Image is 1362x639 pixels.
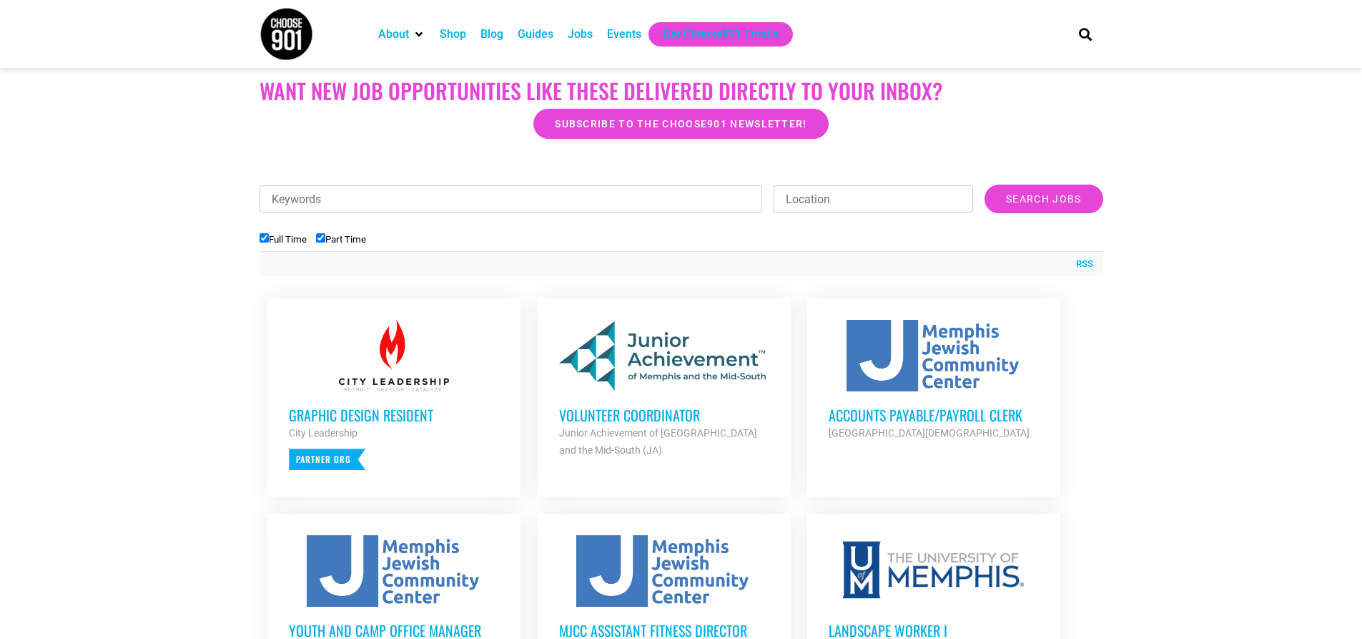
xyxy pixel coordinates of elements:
[440,26,466,43] a: Shop
[985,185,1102,213] input: Search Jobs
[568,26,593,43] a: Jobs
[538,298,791,480] a: Volunteer Coordinator Junior Achievement of [GEOGRAPHIC_DATA] and the Mid-South (JA)
[533,109,828,139] a: Subscribe to the Choose901 newsletter!
[260,185,763,213] input: Keywords
[829,406,1039,424] h3: Accounts Payable/Payroll Clerk
[559,427,757,456] strong: Junior Achievement of [GEOGRAPHIC_DATA] and the Mid-South (JA)
[774,185,973,213] input: Location
[555,119,806,129] span: Subscribe to the Choose901 newsletter!
[663,26,779,43] a: Get Choose901 Emails
[480,26,503,43] a: Blog
[378,26,409,43] a: About
[289,449,365,470] p: Partner Org
[559,406,769,424] h3: Volunteer Coordinator
[607,26,641,43] a: Events
[371,22,433,47] div: About
[289,406,499,424] h3: Graphic Design Resident
[1069,257,1093,271] a: RSS
[316,234,366,245] label: Part Time
[518,26,553,43] a: Guides
[829,427,1030,439] strong: [GEOGRAPHIC_DATA][DEMOGRAPHIC_DATA]
[260,78,1103,104] h2: Want New Job Opportunities like these Delivered Directly to your Inbox?
[260,233,269,243] input: Full Time
[289,427,357,439] strong: City Leadership
[260,234,307,245] label: Full Time
[371,22,1055,47] nav: Main nav
[267,298,520,492] a: Graphic Design Resident City Leadership Partner Org
[316,233,325,243] input: Part Time
[807,298,1060,463] a: Accounts Payable/Payroll Clerk [GEOGRAPHIC_DATA][DEMOGRAPHIC_DATA]
[1073,22,1097,46] div: Search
